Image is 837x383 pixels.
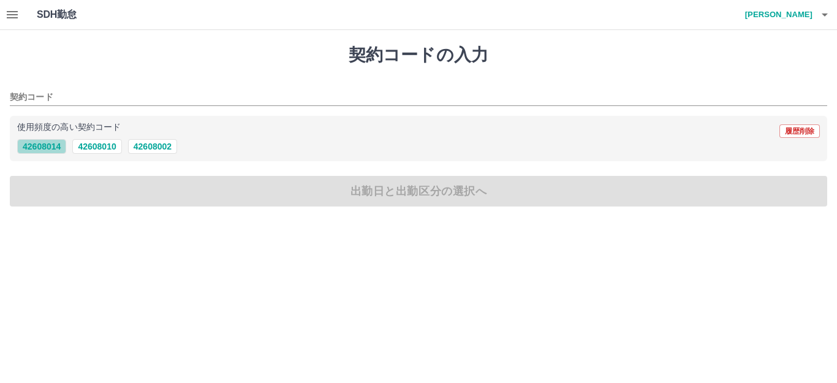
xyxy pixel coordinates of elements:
button: 42608010 [72,139,121,154]
button: 履歴削除 [779,124,820,138]
button: 42608014 [17,139,66,154]
h1: 契約コードの入力 [10,45,827,66]
button: 42608002 [128,139,177,154]
p: 使用頻度の高い契約コード [17,123,121,132]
